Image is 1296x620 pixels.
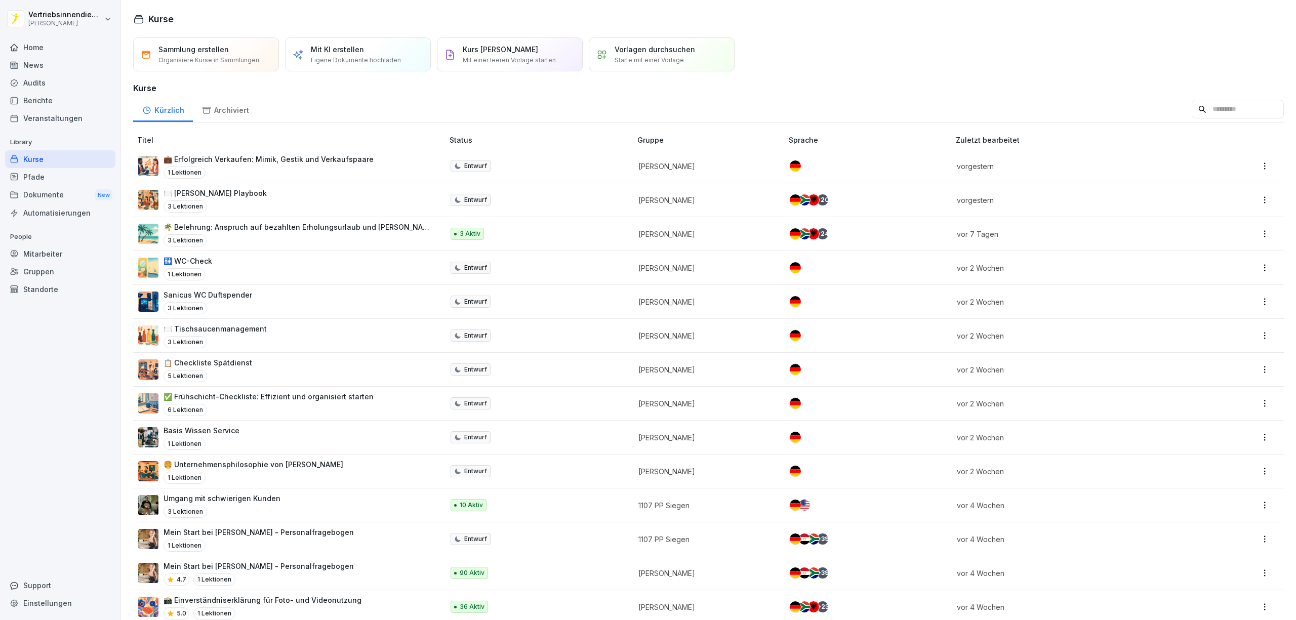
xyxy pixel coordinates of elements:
a: Archiviert [193,96,258,122]
a: Pfade [5,168,115,186]
h3: Kurse [133,82,1284,94]
img: de.svg [790,533,801,545]
p: vor 2 Wochen [957,263,1188,273]
div: + 24 [817,228,828,239]
img: de.svg [790,160,801,172]
a: Veranstaltungen [5,109,115,127]
p: [PERSON_NAME] [638,263,773,273]
p: vorgestern [957,195,1188,205]
p: vor 4 Wochen [957,602,1188,612]
p: Titel [137,135,445,145]
p: vor 2 Wochen [957,398,1188,409]
img: de.svg [790,432,801,443]
img: de.svg [790,500,801,511]
p: 5.0 [177,609,186,618]
img: kv1piqrsvckxew6wyil21tmn.png [138,393,158,414]
h1: Kurse [148,12,174,26]
p: 💼 Erfolgreich Verkaufen: Mimik, Gestik und Verkaufspaare [164,154,374,164]
p: Entwurf [464,433,487,442]
p: Kurs [PERSON_NAME] [463,44,538,55]
div: + 39 [817,533,828,545]
p: [PERSON_NAME] [638,432,773,443]
p: Sanicus WC Duftspender [164,290,252,300]
p: 1 Lektionen [193,607,235,619]
img: de.svg [790,567,801,578]
p: Vertriebsinnendienst [28,11,102,19]
p: [PERSON_NAME] [638,568,773,578]
div: + 23 [817,601,828,612]
p: 🍔 Unternehmensphilosophie von [PERSON_NAME] [164,459,343,470]
p: Mit KI erstellen [311,44,364,55]
p: ✅ Frühschicht-Checkliste: Effizient und organisiert starten [164,391,374,402]
p: 4.7 [177,575,186,584]
p: Sprache [789,135,952,145]
p: 1 Lektionen [164,438,206,450]
p: 1 Lektionen [164,167,206,179]
img: kmlaa60hhy6rj8umu5j2s6g8.png [138,597,158,617]
p: Organisiere Kurse in Sammlungen [158,56,259,65]
p: Umgang mit schwierigen Kunden [164,493,280,504]
p: 3 Aktiv [460,229,480,238]
div: Dokumente [5,186,115,204]
p: [PERSON_NAME] [638,364,773,375]
div: + 39 [817,567,828,578]
img: de.svg [790,601,801,612]
p: Vorlagen durchsuchen [615,44,695,55]
p: [PERSON_NAME] [638,229,773,239]
img: al.svg [808,601,819,612]
p: Entwurf [464,399,487,408]
img: de.svg [790,296,801,307]
p: [PERSON_NAME] [638,398,773,409]
div: Home [5,38,115,56]
p: vor 2 Wochen [957,330,1188,341]
img: de.svg [790,364,801,375]
img: fus0lrw6br91euh7ojuq1zn4.png [138,190,158,210]
a: Standorte [5,280,115,298]
div: + 20 [817,194,828,205]
p: Mein Start bei [PERSON_NAME] - Personalfragebogen [164,527,354,538]
a: Audits [5,74,115,92]
img: eg.svg [799,567,810,578]
p: Entwurf [464,263,487,272]
img: ibmq16c03v2u1873hyb2ubud.png [138,495,158,515]
a: Berichte [5,92,115,109]
img: de.svg [790,194,801,205]
p: Gruppe [637,135,785,145]
p: 📸 Einverständniserklärung für Foto- und Videonutzung [164,595,361,605]
a: Gruppen [5,263,115,280]
div: Automatisierungen [5,204,115,222]
img: s9mc00x6ussfrb3lxoajtb4r.png [138,224,158,244]
p: [PERSON_NAME] [638,602,773,612]
img: eg.svg [799,533,810,545]
p: 1 Lektionen [164,472,206,484]
div: New [95,189,112,201]
div: Kürzlich [133,96,193,122]
p: 3 Lektionen [164,302,207,314]
p: 5 Lektionen [164,370,207,382]
p: vor 2 Wochen [957,466,1188,477]
p: People [5,229,115,245]
a: DokumenteNew [5,186,115,204]
p: [PERSON_NAME] [638,297,773,307]
p: Entwurf [464,297,487,306]
img: al.svg [808,228,819,239]
img: za.svg [808,567,819,578]
img: elhrexh7bm1zs7xeh2a9f3un.png [138,156,158,176]
p: 1 Lektionen [164,268,206,280]
div: Kurse [5,150,115,168]
p: 1107 PP Siegen [638,500,773,511]
p: 🚻 WC-Check [164,256,212,266]
img: za.svg [799,194,810,205]
img: de.svg [790,466,801,477]
p: Starte mit einer Vorlage [615,56,684,65]
p: [PERSON_NAME] [638,466,773,477]
p: 📋 Checkliste Spätdienst [164,357,252,368]
a: Mitarbeiter [5,245,115,263]
p: Mit einer leeren Vorlage starten [463,56,556,65]
p: 3 Lektionen [164,234,207,246]
p: [PERSON_NAME] [638,330,773,341]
